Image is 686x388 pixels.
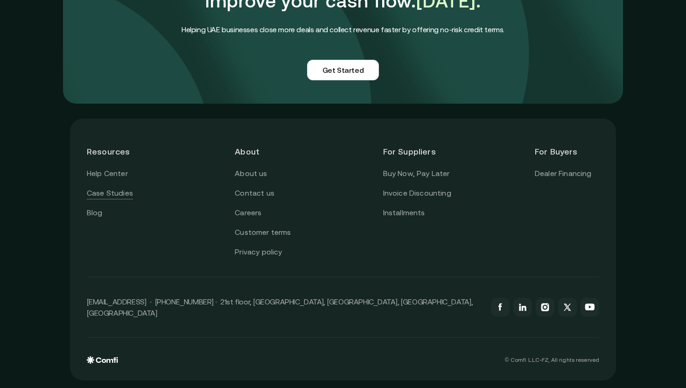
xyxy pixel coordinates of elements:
[307,60,379,80] a: Get Started
[535,135,599,168] header: For Buyers
[87,296,482,318] p: [EMAIL_ADDRESS] · [PHONE_NUMBER] · 21st floor, [GEOGRAPHIC_DATA], [GEOGRAPHIC_DATA], [GEOGRAPHIC_...
[235,135,299,168] header: About
[505,357,599,363] p: © Comfi L.L.C-FZ, All rights reserved
[182,23,504,35] h4: Helping UAE businesses close more deals and collect revenue faster by offering no-risk credit terms.
[87,168,128,180] a: Help Center
[87,135,151,168] header: Resources
[235,207,261,219] a: Careers
[87,187,133,199] a: Case Studies
[383,187,451,199] a: Invoice Discounting
[87,207,103,219] a: Blog
[383,207,425,219] a: Installments
[383,135,451,168] header: For Suppliers
[235,168,267,180] a: About us
[535,168,592,180] a: Dealer Financing
[235,226,291,239] a: Customer terms
[235,246,282,258] a: Privacy policy
[87,356,118,364] img: comfi logo
[235,187,274,199] a: Contact us
[383,168,450,180] a: Buy Now, Pay Later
